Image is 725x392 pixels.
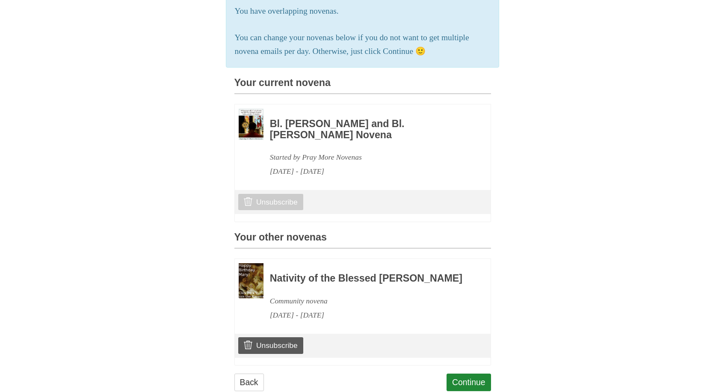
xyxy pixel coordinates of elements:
[234,374,264,391] a: Back
[234,77,491,94] h3: Your current novena
[270,294,468,308] div: Community novena
[235,31,491,59] p: You can change your novenas below if you do not want to get multiple novena emails per day. Other...
[238,194,303,210] a: Unsubscribe
[270,164,468,178] div: [DATE] - [DATE]
[239,109,263,140] img: Novena image
[235,4,491,18] p: You have overlapping novenas.
[239,263,263,298] img: Novena image
[270,119,468,140] h3: Bl. [PERSON_NAME] and Bl. [PERSON_NAME] Novena
[270,273,468,284] h3: Nativity of the Blessed [PERSON_NAME]
[238,337,303,353] a: Unsubscribe
[270,150,468,164] div: Started by Pray More Novenas
[447,374,491,391] a: Continue
[270,308,468,322] div: [DATE] - [DATE]
[234,232,491,249] h3: Your other novenas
